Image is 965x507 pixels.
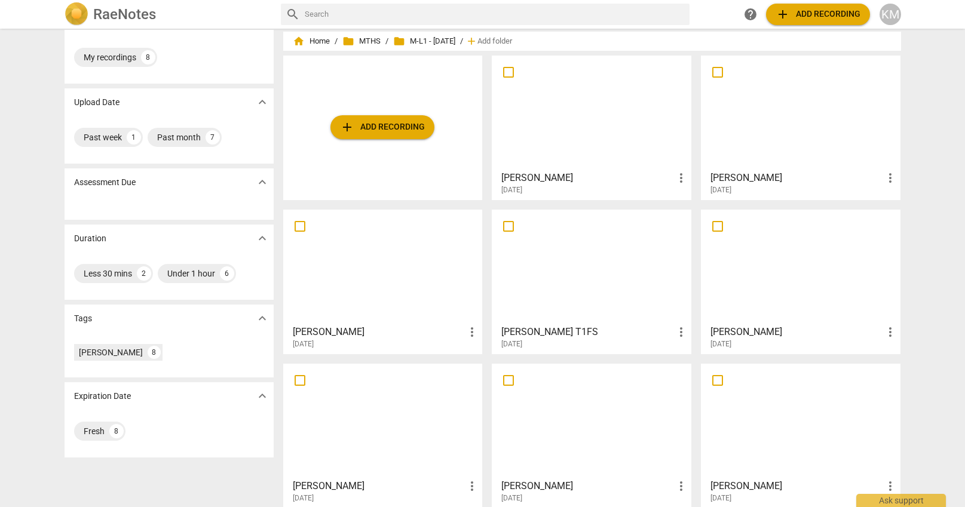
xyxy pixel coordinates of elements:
[340,120,425,134] span: Add recording
[883,325,897,339] span: more_vert
[253,229,271,247] button: Show more
[167,268,215,279] div: Under 1 hour
[465,35,477,47] span: add
[776,7,790,21] span: add
[293,325,465,339] h3: Ari
[255,231,269,245] span: expand_more
[501,185,522,195] span: [DATE]
[460,37,463,46] span: /
[674,325,688,339] span: more_vert
[856,494,946,507] div: Ask support
[883,171,897,185] span: more_vert
[710,339,731,349] span: [DATE]
[255,95,269,109] span: expand_more
[674,171,688,185] span: more_vert
[74,176,136,189] p: Assessment Due
[705,368,896,503] a: [PERSON_NAME][DATE]
[84,425,105,437] div: Fresh
[293,35,330,47] span: Home
[305,5,685,24] input: Search
[710,493,731,503] span: [DATE]
[65,2,271,26] a: LogoRaeNotes
[883,479,897,493] span: more_vert
[501,479,674,493] h3: Catherine Lord
[776,7,860,21] span: Add recording
[710,325,883,339] h3: Jessica Lustbader
[496,214,687,349] a: [PERSON_NAME] T1FS[DATE]
[84,268,132,279] div: Less 30 mins
[127,130,141,145] div: 1
[393,35,455,47] span: M-L1 - [DATE]
[880,4,901,25] button: KM
[253,93,271,111] button: Show more
[496,368,687,503] a: [PERSON_NAME][DATE]
[293,493,314,503] span: [DATE]
[293,479,465,493] h3: Michael Carlos Niconchuk
[148,346,161,359] div: 8
[674,479,688,493] span: more_vert
[743,7,758,21] span: help
[710,171,883,185] h3: Gabriela
[93,6,156,23] h2: RaeNotes
[74,312,92,325] p: Tags
[501,325,674,339] h3: Gabriela T1FS
[255,175,269,189] span: expand_more
[253,173,271,191] button: Show more
[157,131,201,143] div: Past month
[342,35,354,47] span: folder
[330,115,434,139] button: Upload
[293,35,305,47] span: home
[501,171,674,185] h3: Stephanie McLead
[293,339,314,349] span: [DATE]
[496,60,687,195] a: [PERSON_NAME][DATE]
[65,2,88,26] img: Logo
[710,479,883,493] h3: Alexandra Van
[79,346,143,358] div: [PERSON_NAME]
[705,60,896,195] a: [PERSON_NAME][DATE]
[74,96,120,109] p: Upload Date
[766,4,870,25] button: Upload
[740,4,761,25] a: Help
[710,185,731,195] span: [DATE]
[74,390,131,402] p: Expiration Date
[84,51,136,63] div: My recordings
[206,130,220,145] div: 7
[342,35,381,47] span: MTHS
[385,37,388,46] span: /
[705,214,896,349] a: [PERSON_NAME][DATE]
[340,120,354,134] span: add
[477,37,512,46] span: Add folder
[255,311,269,325] span: expand_more
[287,368,479,503] a: [PERSON_NAME][DATE]
[84,131,122,143] div: Past week
[74,232,106,245] p: Duration
[220,266,234,281] div: 6
[253,309,271,327] button: Show more
[501,493,522,503] span: [DATE]
[286,7,300,21] span: search
[253,387,271,405] button: Show more
[137,266,151,281] div: 2
[255,389,269,403] span: expand_more
[393,35,405,47] span: folder
[109,424,124,438] div: 8
[287,214,479,349] a: [PERSON_NAME][DATE]
[141,50,155,64] div: 8
[501,339,522,349] span: [DATE]
[465,325,479,339] span: more_vert
[465,479,479,493] span: more_vert
[335,37,338,46] span: /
